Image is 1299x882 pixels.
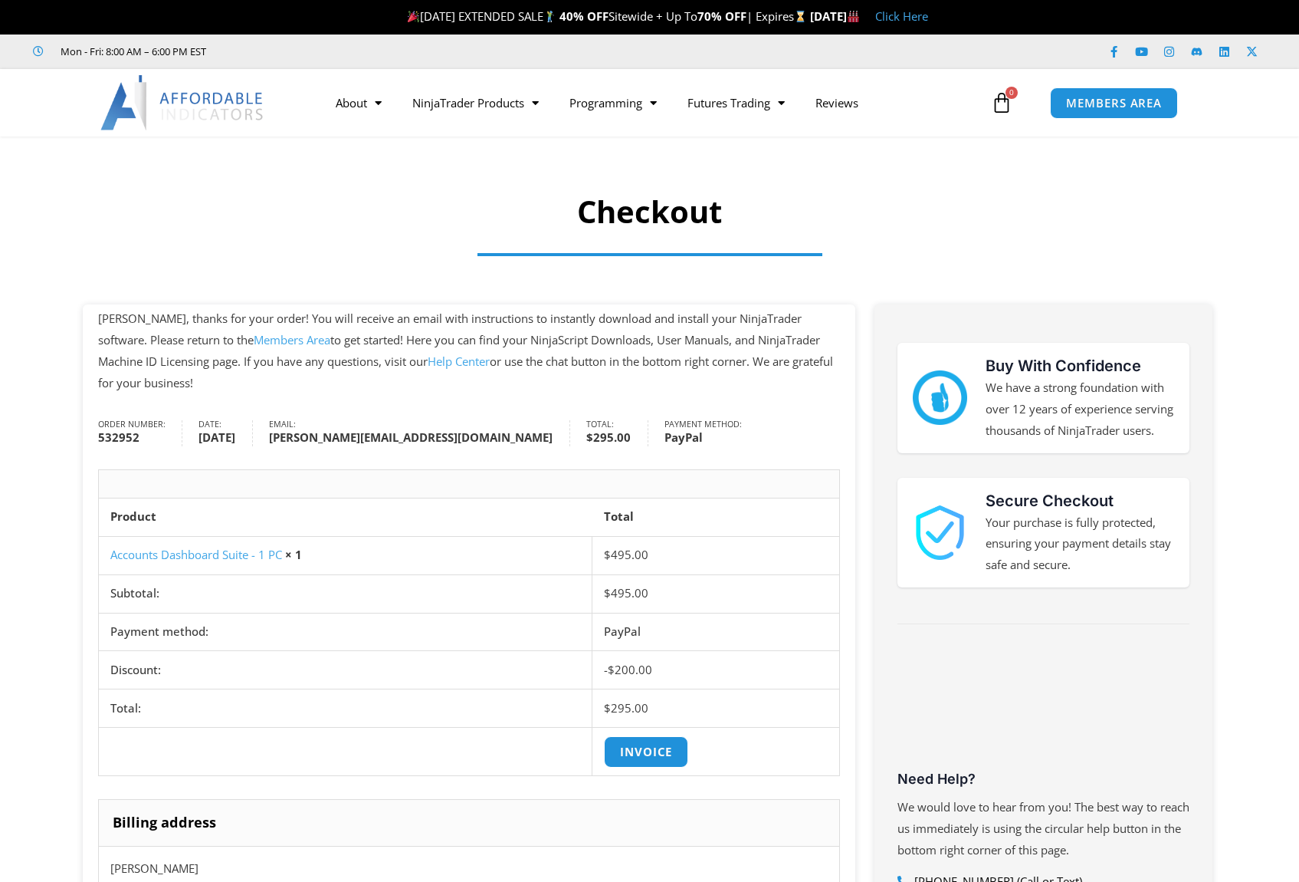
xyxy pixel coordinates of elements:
[228,44,458,59] iframe: Customer reviews powered by Trustpilot
[875,8,928,24] a: Click Here
[848,11,859,22] img: 🏭
[664,420,758,446] li: Payment method:
[604,547,611,562] span: $
[586,429,593,445] span: $
[99,574,593,613] th: Subtotal:
[1066,97,1162,109] span: MEMBERS AREA
[110,547,282,562] a: Accounts Dashboard Suite - 1 PC
[672,85,800,120] a: Futures Trading
[404,8,810,24] span: [DATE] EXTENDED SALE Sitewide + Up To | Expires
[592,499,839,536] th: Total
[986,489,1174,512] h3: Secure Checkout
[913,505,967,560] img: 1000913 | Affordable Indicators – NinjaTrader
[98,308,840,393] p: [PERSON_NAME], thanks for your order! You will receive an email with instructions to instantly do...
[100,75,265,130] img: LogoAI | Affordable Indicators – NinjaTrader
[98,429,166,446] strong: 532952
[897,651,1189,766] iframe: Customer reviews powered by Trustpilot
[604,736,688,768] a: Invoice order number 532952
[99,613,593,651] th: Payment method:
[697,8,746,24] strong: 70% OFF
[897,770,1189,788] h3: Need Help?
[554,85,672,120] a: Programming
[608,662,652,677] span: 200.00
[98,420,182,446] li: Order number:
[604,700,611,716] span: $
[897,799,1189,857] span: We would love to hear from you! The best way to reach us immediately is using the circular help b...
[320,85,397,120] a: About
[198,420,252,446] li: Date:
[604,700,648,716] span: 295.00
[99,689,593,727] th: Total:
[428,354,490,369] a: Help Center
[1050,87,1178,119] a: MEMBERS AREA
[795,11,806,22] img: ⌛
[99,650,593,689] th: Discount:
[254,332,330,347] a: Members Area
[800,85,874,120] a: Reviews
[198,429,235,446] strong: [DATE]
[559,8,608,24] strong: 40% OFF
[986,377,1174,442] p: We have a strong foundation with over 12 years of experience serving thousands of NinjaTrader users.
[604,662,608,677] span: -
[320,85,987,120] nav: Menu
[397,85,554,120] a: NinjaTrader Products
[604,585,611,601] span: $
[1005,87,1018,99] span: 0
[57,42,206,61] span: Mon - Fri: 8:00 AM – 6:00 PM EST
[285,547,302,562] strong: × 1
[986,354,1174,377] h3: Buy With Confidence
[269,429,553,446] strong: [PERSON_NAME][EMAIL_ADDRESS][DOMAIN_NAME]
[986,512,1174,577] p: Your purchase is fully protected, ensuring your payment details stay safe and secure.
[604,547,648,562] bdi: 495.00
[968,81,1035,125] a: 0
[810,8,860,24] strong: [DATE]
[142,190,1157,233] h1: Checkout
[98,799,840,846] h2: Billing address
[592,613,839,651] td: PayPal
[586,420,648,446] li: Total:
[664,429,742,446] strong: PayPal
[608,662,615,677] span: $
[99,499,593,536] th: Product
[408,11,419,22] img: 🎉
[604,585,648,601] span: 495.00
[913,370,967,425] img: mark thumbs good 43913 | Affordable Indicators – NinjaTrader
[269,420,569,446] li: Email:
[586,429,631,445] bdi: 295.00
[544,11,556,22] img: 🏌️‍♂️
